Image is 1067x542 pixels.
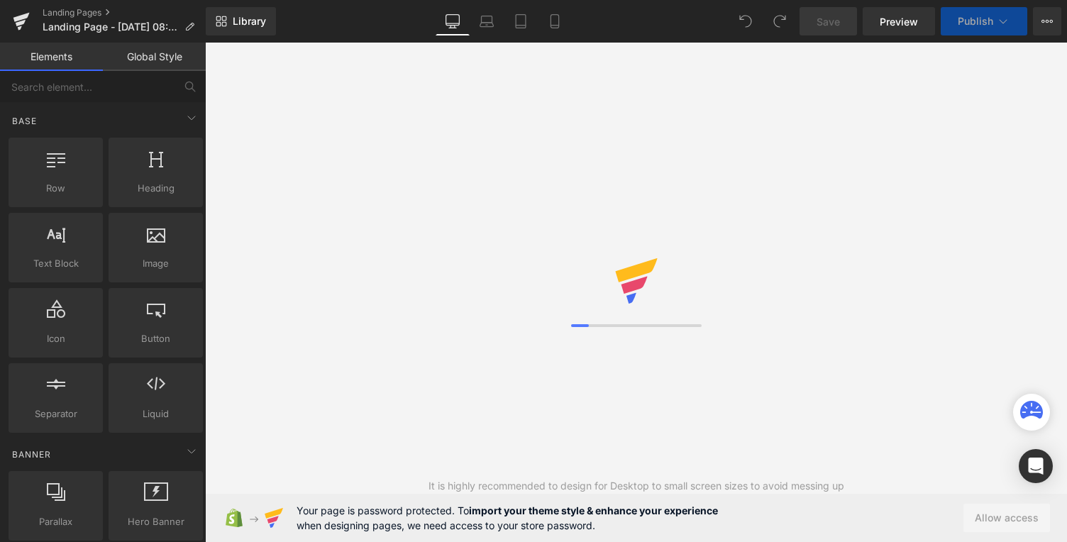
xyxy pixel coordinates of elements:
a: New Library [206,7,276,35]
span: Parallax [13,514,99,529]
a: Laptop [470,7,504,35]
a: Mobile [538,7,572,35]
span: Image [113,256,199,271]
a: Preview [863,7,935,35]
span: Base [11,114,38,128]
a: Tablet [504,7,538,35]
span: Publish [958,16,993,27]
span: Row [13,181,99,196]
span: Landing Page - [DATE] 08:22:18 [43,21,179,33]
button: Redo [765,7,794,35]
span: Your page is password protected. To when designing pages, we need access to your store password. [297,503,718,533]
span: Separator [13,406,99,421]
span: Icon [13,331,99,346]
button: Undo [731,7,760,35]
a: Desktop [436,7,470,35]
span: Text Block [13,256,99,271]
a: Landing Pages [43,7,206,18]
span: Library [233,15,266,28]
span: Save [817,14,840,29]
a: Global Style [103,43,206,71]
div: Open Intercom Messenger [1019,449,1053,483]
button: More [1033,7,1061,35]
span: Heading [113,181,199,196]
span: Button [113,331,199,346]
button: Publish [941,7,1027,35]
div: It is highly recommended to design for Desktop to small screen sizes to avoid messing up [429,478,844,494]
strong: import your theme style & enhance your experience [469,504,718,516]
button: Allow access [963,504,1050,532]
span: Liquid [113,406,199,421]
span: Banner [11,448,52,461]
span: Preview [880,14,918,29]
span: Hero Banner [113,514,199,529]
